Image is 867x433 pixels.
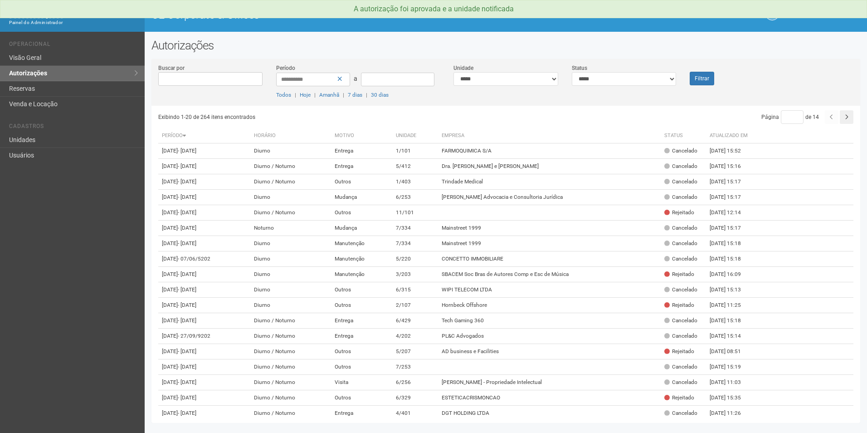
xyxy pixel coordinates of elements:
span: - [DATE] [178,178,196,185]
span: - [DATE] [178,348,196,354]
td: [DATE] [158,236,251,251]
td: CONCETTO IMMOBILIARE [438,251,660,267]
td: [DATE] 15:17 [706,174,756,190]
div: Cancelado [664,255,697,263]
a: 7 dias [348,92,362,98]
span: | [314,92,316,98]
div: Cancelado [664,363,697,371]
h2: Autorizações [151,39,860,52]
td: [PERSON_NAME] - Propriedade Intelectual [438,375,660,390]
li: Cadastros [9,123,138,133]
td: Tech Gaming 360 [438,313,660,329]
td: [DATE] [158,390,251,406]
td: FARMOQUIMICA S/A [438,143,660,159]
td: 5/207 [392,344,438,359]
span: - [DATE] [178,194,196,200]
a: Hoje [300,92,311,98]
td: [DATE] [158,159,251,174]
td: [DATE] 15:18 [706,251,756,267]
td: Entrega [331,329,393,344]
span: | [343,92,344,98]
th: Motivo [331,128,393,143]
td: [DATE] 15:52 [706,143,756,159]
td: Entrega [331,159,393,174]
label: Buscar por [158,64,185,72]
td: [DATE] [158,344,251,359]
a: 30 dias [371,92,389,98]
div: Cancelado [664,193,697,201]
td: [DATE] 15:18 [706,313,756,329]
div: Rejeitado [664,394,694,402]
td: Diurno / Noturno [250,159,331,174]
td: Entrega [331,313,393,329]
td: 2/107 [392,298,438,313]
td: Diurno / Noturno [250,406,331,421]
div: Cancelado [664,240,697,247]
td: [DATE] [158,313,251,329]
span: Página de 14 [761,114,819,120]
td: 1/101 [392,143,438,159]
div: Rejeitado [664,271,694,278]
td: Hornbeck Offshore [438,298,660,313]
td: 11/101 [392,205,438,221]
td: Entrega [331,406,393,421]
td: [DATE] 11:25 [706,298,756,313]
span: - [DATE] [178,163,196,169]
div: Cancelado [664,178,697,186]
td: Mainstreet 1999 [438,236,660,251]
td: [DATE] 15:16 [706,159,756,174]
th: Período [158,128,251,143]
td: Outros [331,205,393,221]
td: Manutenção [331,267,393,282]
span: - [DATE] [178,240,196,246]
td: [DATE] [158,190,251,205]
li: Operacional [9,41,138,50]
td: [DATE] 15:19 [706,359,756,375]
a: Todos [276,92,291,98]
span: - [DATE] [178,271,196,277]
td: [DATE] 08:51 [706,344,756,359]
td: Trindade Medical [438,174,660,190]
td: Diurno / Noturno [250,390,331,406]
td: Visita [331,375,393,390]
td: Outros [331,344,393,359]
h1: O2 Corporate & Offices [151,9,499,21]
div: Cancelado [664,317,697,325]
td: [DATE] 15:35 [706,390,756,406]
td: Diurno [250,298,331,313]
td: [PERSON_NAME] Advocacia e Consultoria Jurídica [438,190,660,205]
div: Cancelado [664,147,697,155]
td: 4/202 [392,329,438,344]
td: ESTETICACRISMONCAO [438,390,660,406]
div: Cancelado [664,286,697,294]
td: Outros [331,359,393,375]
td: 6/329 [392,390,438,406]
div: Cancelado [664,224,697,232]
td: [DATE] [158,205,251,221]
td: Manutenção [331,236,393,251]
td: Dra. [PERSON_NAME] e [PERSON_NAME] [438,159,660,174]
th: Unidade [392,128,438,143]
span: - [DATE] [178,209,196,216]
span: - 07/06/5202 [178,256,210,262]
span: - [DATE] [178,410,196,416]
label: Unidade [453,64,473,72]
td: Diurno [250,190,331,205]
span: | [366,92,367,98]
span: - [DATE] [178,302,196,308]
td: Outros [331,282,393,298]
button: Filtrar [690,72,714,85]
span: - [DATE] [178,317,196,324]
td: Diurno [250,267,331,282]
label: Status [572,64,587,72]
td: [DATE] [158,298,251,313]
div: Cancelado [664,379,697,386]
td: Diurno [250,251,331,267]
td: Entrega [331,143,393,159]
td: [DATE] [158,267,251,282]
span: a [354,75,357,82]
td: Outros [331,298,393,313]
td: [DATE] 15:18 [706,236,756,251]
td: Outros [331,390,393,406]
td: SBACEM Soc Bras de Autores Comp e Esc de Música [438,267,660,282]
